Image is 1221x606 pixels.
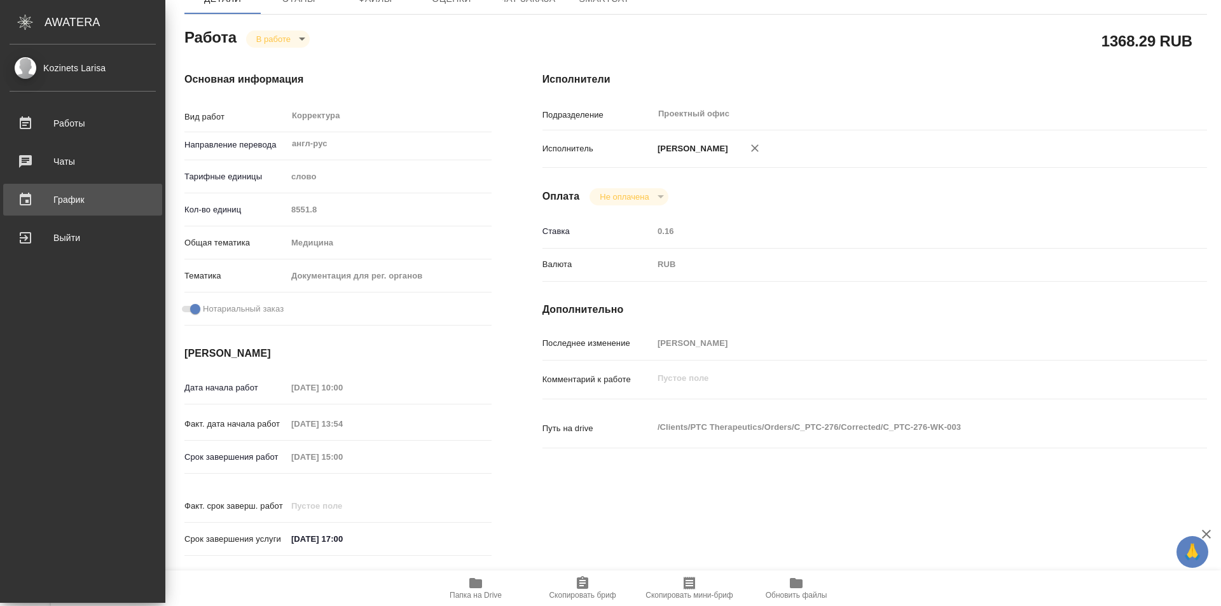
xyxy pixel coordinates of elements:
[184,25,237,48] h2: Работа
[252,34,294,45] button: В работе
[743,570,850,606] button: Обновить файлы
[766,591,827,600] span: Обновить файлы
[542,258,653,271] p: Валюта
[3,146,162,177] a: Чаты
[1176,536,1208,568] button: 🙏
[184,111,287,123] p: Вид работ
[287,232,492,254] div: Медицина
[184,72,492,87] h4: Основная информация
[10,114,156,133] div: Работы
[542,225,653,238] p: Ставка
[3,107,162,139] a: Работы
[184,270,287,282] p: Тематика
[450,591,502,600] span: Папка на Drive
[287,448,398,466] input: Пустое поле
[184,500,287,513] p: Факт. срок заверш. работ
[184,533,287,546] p: Срок завершения услуги
[542,337,653,350] p: Последнее изменение
[287,530,398,548] input: ✎ Введи что-нибудь
[184,346,492,361] h4: [PERSON_NAME]
[542,72,1207,87] h4: Исполнители
[645,591,733,600] span: Скопировать мини-бриф
[10,152,156,171] div: Чаты
[246,31,310,48] div: В работе
[184,170,287,183] p: Тарифные единицы
[542,302,1207,317] h4: Дополнительно
[542,189,580,204] h4: Оплата
[10,228,156,247] div: Выйти
[184,418,287,430] p: Факт. дата начала работ
[549,591,616,600] span: Скопировать бриф
[3,222,162,254] a: Выйти
[636,570,743,606] button: Скопировать мини-бриф
[653,222,1152,240] input: Пустое поле
[3,184,162,216] a: График
[287,415,398,433] input: Пустое поле
[184,139,287,151] p: Направление перевода
[184,382,287,394] p: Дата начала работ
[596,191,652,202] button: Не оплачена
[542,422,653,435] p: Путь на drive
[1101,30,1192,52] h2: 1368.29 RUB
[542,109,653,121] p: Подразделение
[287,497,398,515] input: Пустое поле
[542,142,653,155] p: Исполнитель
[529,570,636,606] button: Скопировать бриф
[741,134,769,162] button: Удалить исполнителя
[653,142,728,155] p: [PERSON_NAME]
[287,200,492,219] input: Пустое поле
[184,451,287,464] p: Срок завершения работ
[653,334,1152,352] input: Пустое поле
[1182,539,1203,565] span: 🙏
[653,254,1152,275] div: RUB
[10,61,156,75] div: Kozinets Larisa
[422,570,529,606] button: Папка на Drive
[653,417,1152,438] textarea: /Clients/PTC Therapeutics/Orders/C_PTC-276/Corrected/C_PTC-276-WK-003
[45,10,165,35] div: AWATERA
[590,188,668,205] div: В работе
[184,203,287,216] p: Кол-во единиц
[184,237,287,249] p: Общая тематика
[542,373,653,386] p: Комментарий к работе
[287,166,492,188] div: слово
[203,303,284,315] span: Нотариальный заказ
[287,265,492,287] div: Документация для рег. органов
[10,190,156,209] div: График
[287,378,398,397] input: Пустое поле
